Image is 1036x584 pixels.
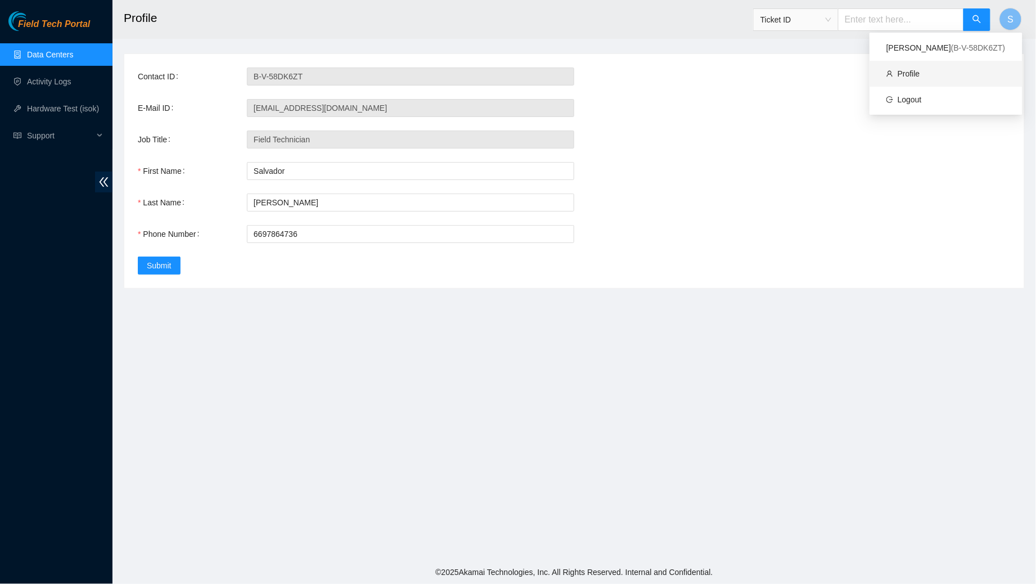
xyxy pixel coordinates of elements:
span: Ticket ID [760,11,831,28]
span: search [972,15,981,25]
span: double-left [95,172,112,192]
a: Hardware Test (isok) [27,104,99,113]
a: Data Centers [27,50,73,59]
span: ( B-V-58DK6ZT ) [951,43,1005,52]
span: Support [27,124,93,147]
input: Job Title [247,131,574,149]
span: Submit [147,259,172,272]
input: Last Name [247,194,574,212]
a: Akamai TechnologiesField Tech Portal [8,20,90,35]
button: search [963,8,990,31]
input: Phone Number [247,225,574,243]
input: Contact ID [247,68,574,86]
a: Activity Logs [27,77,71,86]
a: Profile [898,69,920,78]
footer: © 2025 Akamai Technologies, Inc. All Rights Reserved. Internal and Confidential. [112,560,1036,584]
button: S [999,8,1022,30]
img: Akamai Technologies [8,11,57,31]
input: Enter text here... [838,8,964,31]
label: Contact ID [138,68,183,86]
label: Phone Number [138,225,204,243]
span: read [13,132,21,140]
button: Submit [138,257,181,275]
input: E-Mail ID [247,99,574,117]
input: First Name [247,162,574,180]
a: Logout [898,95,922,104]
label: Job Title [138,131,175,149]
label: First Name [138,162,190,180]
label: E-Mail ID [138,99,178,117]
div: [PERSON_NAME] [886,42,1006,54]
span: Field Tech Portal [18,19,90,30]
span: S [1008,12,1014,26]
label: Last Name [138,194,189,212]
